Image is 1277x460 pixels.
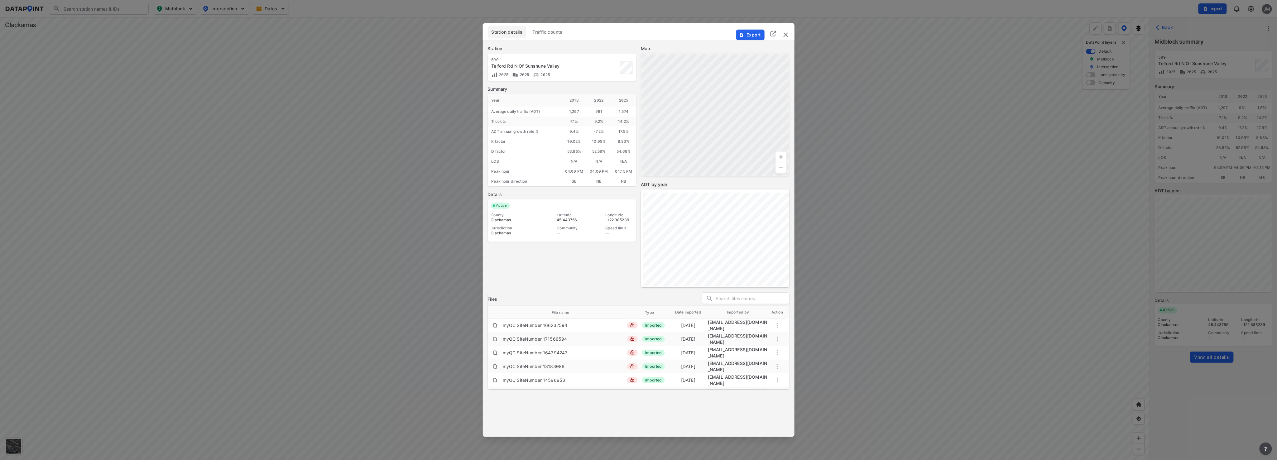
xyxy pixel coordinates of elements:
[708,347,768,359] div: migration@data-point.io
[611,137,636,146] div: 8.83%
[488,146,562,156] div: D factor
[587,94,611,107] div: 2022
[488,176,562,186] div: Peak hour direction
[642,377,665,383] span: Imported
[587,107,611,117] div: 961
[716,294,789,303] input: Search files names
[606,218,633,223] div: -122.385239
[491,213,536,218] div: County
[562,137,587,146] div: 10.02%
[488,166,562,176] div: Peak hour
[503,377,565,383] div: myQC SiteNumber 14596953
[782,31,790,39] button: delete
[488,191,636,198] label: Details
[606,231,633,236] div: --
[503,350,568,356] div: myQC SiteNumber 164394243
[587,137,611,146] div: 10.09%
[642,350,665,356] span: Imported
[488,26,790,38] div: basic tabs example
[669,333,708,345] td: [DATE]
[488,156,562,166] div: LOS
[708,306,768,319] th: Imported by
[606,213,633,218] div: Longitude
[1263,445,1268,453] span: ?
[493,364,498,369] img: file.af1f9d02.svg
[587,176,611,186] div: NB
[552,310,577,315] span: File name
[611,156,636,166] div: N/A
[642,322,665,328] span: Imported
[669,319,708,331] td: [DATE]
[539,72,550,77] span: 2025
[491,231,536,236] div: Clackamas
[503,322,568,328] div: myQC SiteNumber 166232594
[557,213,584,218] div: Latitude
[562,94,587,107] div: 2018
[630,364,635,368] img: lock_close.8fab59a9.svg
[493,378,498,383] img: file.af1f9d02.svg
[736,30,765,40] button: Export
[493,337,498,342] img: file.af1f9d02.svg
[562,166,587,176] div: 04:00 PM
[493,323,498,328] img: file.af1f9d02.svg
[512,72,518,78] img: Vehicle class
[488,296,497,302] h3: Files
[503,336,567,342] div: myQC SiteNumber 171566594
[492,72,498,78] img: Volume count
[491,226,536,231] div: Jurisdiction
[587,146,611,156] div: 52.58%
[641,46,790,52] label: Map
[630,337,635,341] img: lock_close.8fab59a9.svg
[642,363,665,370] span: Imported
[492,29,523,35] span: Station details
[708,388,768,400] div: mig6-adm@data-point.io
[587,117,611,127] div: 9.2 %
[488,127,562,137] div: ADT annual growth rate %
[494,203,510,209] span: Active
[562,176,587,186] div: SB
[562,117,587,127] div: 7.1 %
[488,117,562,127] div: Truck %
[708,333,768,345] div: migration@data-point.io
[641,181,790,188] label: ADT by year
[669,306,708,319] th: Date imported
[562,107,587,117] div: 1,297
[740,32,761,38] span: Export
[611,94,636,107] div: 2025
[518,72,529,77] span: 2025
[775,151,787,163] div: Zoom In
[770,30,777,37] img: full_screen.b7bf9a36.svg
[492,63,587,69] div: Telford Rd N Of Sunshune Valley
[587,156,611,166] div: N/A
[611,117,636,127] div: 14.2 %
[775,162,787,174] div: Zoom Out
[642,336,665,342] span: Imported
[533,72,539,78] img: Vehicle speed
[557,231,584,236] div: --
[562,127,587,137] div: 0.4 %
[611,146,636,156] div: 54.68%
[669,361,708,372] td: [DATE]
[498,72,509,77] span: 2025
[669,374,708,386] td: [DATE]
[562,156,587,166] div: N/A
[587,166,611,176] div: 04:00 PM
[492,57,587,62] div: 599
[768,306,786,319] th: Action
[777,164,785,172] svg: Zoom Out
[777,153,785,161] svg: Zoom In
[611,127,636,137] div: 17.9 %
[488,137,562,146] div: K factor
[708,360,768,373] div: migration@data-point.io
[488,86,636,92] label: Summary
[630,378,635,382] img: lock_close.8fab59a9.svg
[669,347,708,359] td: [DATE]
[630,350,635,355] img: lock_close.8fab59a9.svg
[491,218,536,223] div: Clackamas
[630,323,635,327] img: lock_close.8fab59a9.svg
[1260,443,1272,455] button: more
[782,31,790,39] img: close.efbf2170.svg
[562,146,587,156] div: 53.85%
[611,176,636,186] div: NB
[488,94,562,107] div: Year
